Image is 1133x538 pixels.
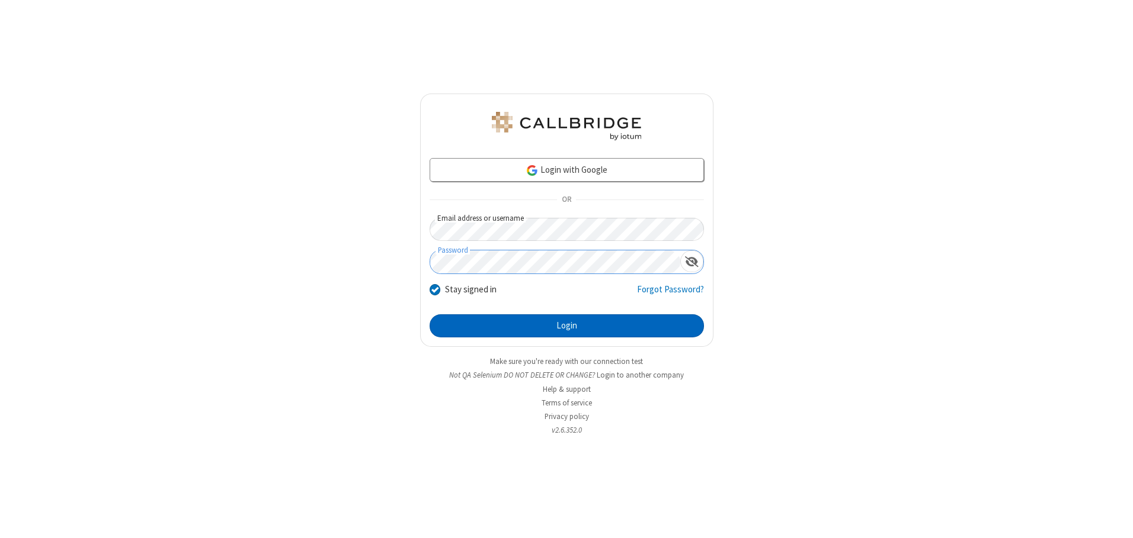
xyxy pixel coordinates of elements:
img: QA Selenium DO NOT DELETE OR CHANGE [489,112,644,140]
span: OR [557,192,576,208]
input: Password [430,250,680,273]
a: Terms of service [542,398,592,408]
input: Email address or username [430,218,704,241]
a: Make sure you're ready with our connection test [490,356,643,366]
button: Login to another company [597,369,684,381]
div: Show password [680,250,703,272]
a: Login with Google [430,158,704,182]
li: v2.6.352.0 [420,424,713,436]
button: Login [430,314,704,338]
a: Help & support [543,384,591,394]
a: Privacy policy [545,411,589,421]
li: Not QA Selenium DO NOT DELETE OR CHANGE? [420,369,713,381]
label: Stay signed in [445,283,497,297]
a: Forgot Password? [637,283,704,305]
img: google-icon.png [526,164,539,177]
